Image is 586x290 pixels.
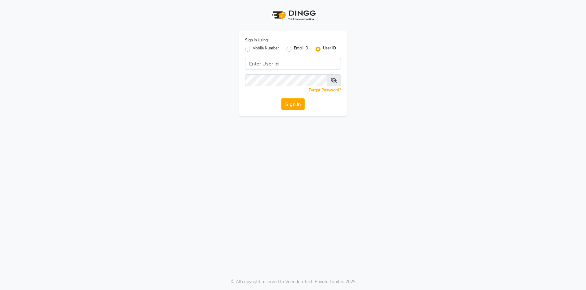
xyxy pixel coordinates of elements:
label: Sign In Using: [245,37,269,43]
label: Email ID [294,45,308,53]
img: logo1.svg [268,6,318,24]
input: Username [245,74,327,86]
label: User ID [323,45,336,53]
button: Sign In [281,98,305,110]
input: Username [245,58,341,69]
a: Forgot Password? [309,88,341,92]
label: Mobile Number [253,45,279,53]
